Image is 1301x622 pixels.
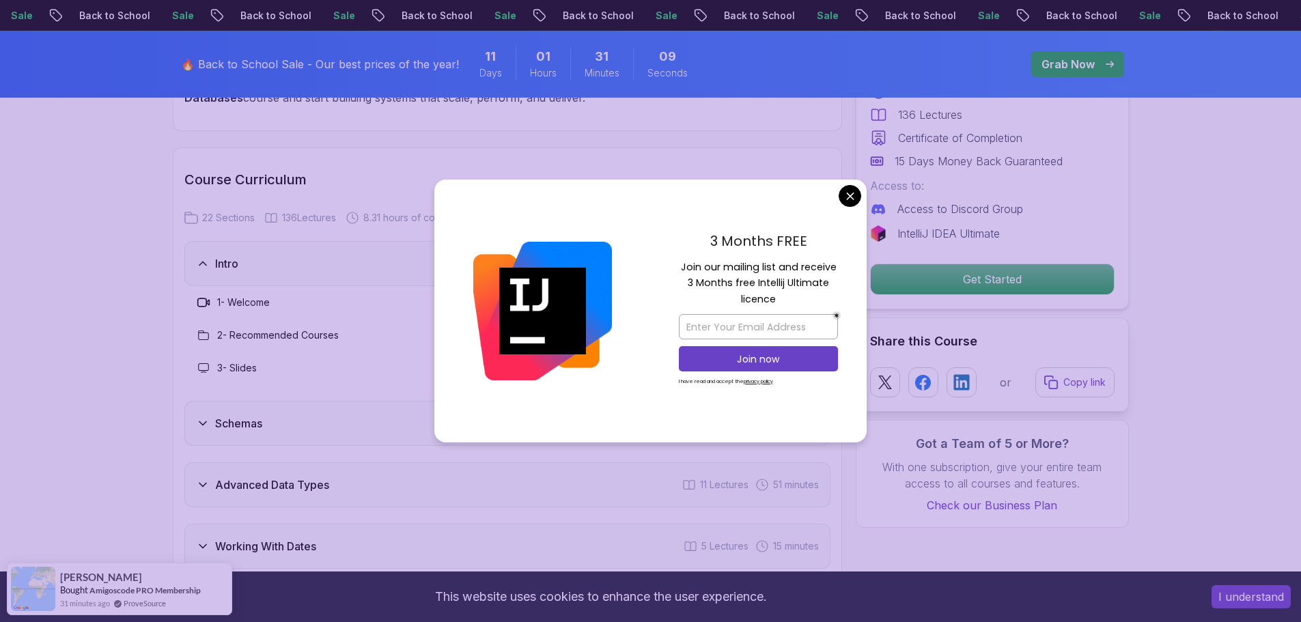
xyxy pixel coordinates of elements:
h3: Working With Dates [215,538,316,554]
img: provesource social proof notification image [11,567,55,611]
h3: Intro [215,255,238,272]
p: Back to School [35,9,128,23]
span: Seconds [647,66,688,80]
p: Back to School [841,9,934,23]
span: 9 Seconds [659,47,676,66]
h3: 2 - Recommended Courses [217,328,339,342]
span: 15 minutes [773,539,819,553]
span: 31 Minutes [595,47,608,66]
p: IntelliJ IDEA Ultimate [897,225,1000,242]
span: 51 minutes [773,478,819,492]
p: Sale [128,9,171,23]
p: Sale [1095,9,1138,23]
p: Back to School [518,9,611,23]
span: 11 Days [485,47,496,66]
p: Sale [1256,9,1300,23]
p: Sale [934,9,977,23]
button: Working With Dates5 Lectures 15 minutes [184,524,830,569]
span: 31 minutes ago [60,597,110,609]
p: 15 Days Money Back Guaranteed [895,153,1063,169]
button: Advanced Data Types11 Lectures 51 minutes [184,462,830,507]
p: Sale [772,9,816,23]
h3: 3 - Slides [217,361,257,375]
p: Back to School [196,9,289,23]
span: Minutes [585,66,619,80]
a: ProveSource [124,597,166,609]
h3: Schemas [215,415,262,432]
p: Access to Discord Group [897,201,1023,217]
p: Sale [611,9,655,23]
span: 1 Hours [536,47,550,66]
p: Back to School [357,9,450,23]
a: Amigoscode PRO Membership [89,585,201,595]
h3: 1 - Welcome [217,296,270,309]
h2: Course Curriculum [184,170,830,189]
a: Check our Business Plan [870,497,1115,513]
div: This website uses cookies to enhance the user experience. [10,582,1191,612]
p: Get Started [871,264,1114,294]
button: Intro3 Lectures 1 minute [184,241,830,286]
p: Back to School [1163,9,1256,23]
p: 136 Lectures [898,107,962,123]
p: With one subscription, give your entire team access to all courses and features. [870,459,1115,492]
p: Grab Now [1041,56,1095,72]
p: Access to: [870,178,1115,194]
span: 8.31 hours of content [363,211,458,225]
p: Back to School [1002,9,1095,23]
p: Back to School [680,9,772,23]
span: Hours [530,66,557,80]
h3: Advanced Data Types [215,477,329,493]
span: Days [479,66,502,80]
img: jetbrains logo [870,225,886,242]
p: Sale [289,9,333,23]
button: Schemas6 Lectures 19 minutes [184,401,830,446]
p: or [1000,374,1011,391]
span: 5 Lectures [701,539,749,553]
button: Get Started [870,264,1115,295]
span: [PERSON_NAME] [60,571,142,583]
h3: Got a Team of 5 or More? [870,434,1115,453]
p: 🔥 Back to School Sale - Our best prices of the year! [181,56,459,72]
span: Bought [60,584,88,595]
span: 22 Sections [202,211,255,225]
button: Copy link [1035,367,1115,397]
p: Sale [450,9,494,23]
p: Certificate of Completion [898,130,1022,146]
span: 136 Lectures [282,211,336,225]
p: Copy link [1063,376,1106,389]
h2: Share this Course [870,332,1115,351]
span: 11 Lectures [700,478,749,492]
button: Accept cookies [1212,585,1291,608]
